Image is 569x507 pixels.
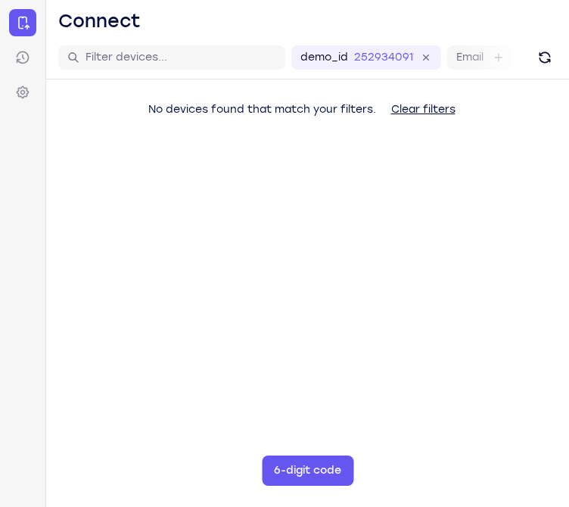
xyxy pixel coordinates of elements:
[9,9,36,36] a: Connect
[9,79,36,106] a: Settings
[262,456,353,486] button: 6-digit code
[9,44,36,71] a: Sessions
[300,50,348,65] label: demo_id
[148,103,376,116] span: No devices found that match your filters.
[533,45,557,70] button: Refresh
[86,50,276,65] input: Filter devices...
[456,50,483,65] label: Email
[379,95,468,125] button: Clear filters
[58,9,141,33] h1: Connect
